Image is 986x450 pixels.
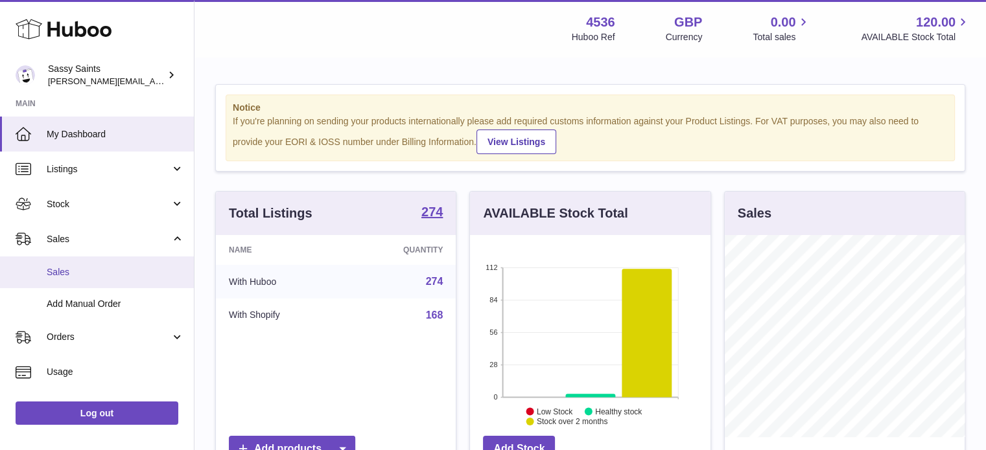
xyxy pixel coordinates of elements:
img: ramey@sassysaints.com [16,65,35,85]
h3: Total Listings [229,205,312,222]
td: With Shopify [216,298,346,332]
a: 274 [426,276,443,287]
div: If you're planning on sending your products internationally please add required customs informati... [233,115,948,154]
h3: Sales [738,205,771,222]
text: 56 [490,328,498,336]
text: Low Stock [537,407,573,416]
span: Stock [47,198,170,210]
span: Sales [47,266,184,278]
text: 28 [490,361,498,368]
a: 0.00 Total sales [753,14,810,43]
span: Orders [47,331,170,343]
text: 112 [486,264,497,271]
span: Listings [47,163,170,175]
strong: Notice [233,102,948,114]
a: 168 [426,309,443,321]
strong: GBP [674,14,702,31]
div: Sassy Saints [48,63,165,87]
span: 120.00 [916,14,956,31]
a: View Listings [476,129,556,154]
text: 84 [490,296,498,304]
a: 120.00 AVAILABLE Stock Total [861,14,970,43]
text: Healthy stock [595,407,642,416]
text: Stock over 2 months [537,417,607,426]
span: Usage [47,366,184,378]
span: [PERSON_NAME][EMAIL_ADDRESS][DOMAIN_NAME] [48,76,260,86]
strong: 4536 [586,14,615,31]
text: 0 [494,393,498,401]
span: Total sales [753,31,810,43]
th: Name [216,235,346,265]
th: Quantity [346,235,456,265]
div: Currency [666,31,703,43]
span: Add Manual Order [47,298,184,310]
span: Sales [47,233,170,245]
div: Huboo Ref [572,31,615,43]
a: Log out [16,401,178,425]
strong: 274 [421,205,443,218]
td: With Huboo [216,265,346,298]
span: AVAILABLE Stock Total [861,31,970,43]
h3: AVAILABLE Stock Total [483,205,628,222]
span: My Dashboard [47,128,184,141]
span: 0.00 [771,14,796,31]
a: 274 [421,205,443,221]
